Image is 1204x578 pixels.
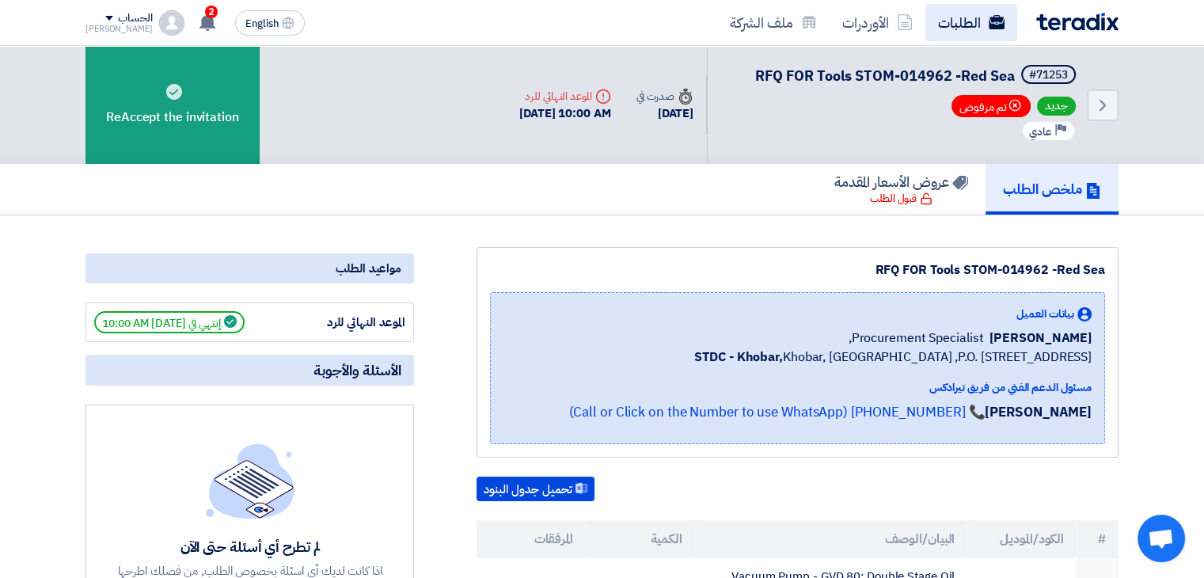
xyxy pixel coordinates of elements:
[817,164,986,215] a: عروض الأسعار المقدمة قبول الطلب
[925,4,1017,41] a: الطلبات
[695,520,968,558] th: البيان/الوصف
[1029,124,1051,139] span: عادي
[159,10,184,36] img: profile_test.png
[834,173,968,191] h5: عروض الأسعار المقدمة
[849,329,984,348] span: Procurement Specialist,
[206,443,294,518] img: empty_state_list.svg
[967,520,1077,558] th: الكود/الموديل
[1138,515,1185,562] div: Open chat
[205,6,218,18] span: 2
[568,402,985,422] a: 📞 [PHONE_NUMBER] (Call or Click on the Number to use WhatsApp)
[85,46,260,164] div: ReAccept the invitation
[85,253,414,283] div: مواعيد الطلب
[986,164,1119,215] a: ملخص الطلب
[477,477,594,502] button: تحميل جدول البنود
[116,538,385,556] div: لم تطرح أي أسئلة حتى الآن
[568,379,1092,396] div: مسئول الدعم الفني من فريق تيرادكس
[235,10,305,36] button: English
[951,95,1031,117] span: تم مرفوض
[519,105,611,123] div: [DATE] 10:00 AM
[245,18,279,29] span: English
[287,314,405,332] div: الموعد النهائي للرد
[1037,97,1076,116] span: جديد
[1003,180,1101,198] h5: ملخص الطلب
[985,402,1092,422] strong: [PERSON_NAME]
[477,520,586,558] th: المرفقات
[717,4,830,41] a: ملف الشركة
[636,105,693,123] div: [DATE]
[694,348,1092,367] span: Khobar, [GEOGRAPHIC_DATA] ,P.O. [STREET_ADDRESS]
[94,311,245,333] span: إنتهي في [DATE] 10:00 AM
[755,65,1079,87] h5: RFQ FOR Tools STOM-014962 -Red Sea
[118,12,152,25] div: الحساب
[1077,520,1119,558] th: #
[870,191,932,207] div: قبول الطلب
[989,329,1092,348] span: [PERSON_NAME]
[490,260,1105,279] div: RFQ FOR Tools STOM-014962 -Red Sea
[1016,306,1074,322] span: بيانات العميل
[636,88,693,105] div: صدرت في
[1029,70,1068,81] div: #71253
[694,348,783,367] b: STDC - Khobar,
[830,4,925,41] a: الأوردرات
[755,65,1015,86] span: RFQ FOR Tools STOM-014962 -Red Sea
[313,361,401,379] span: الأسئلة والأجوبة
[519,88,611,105] div: الموعد النهائي للرد
[85,25,153,33] div: [PERSON_NAME]
[1036,13,1119,31] img: Teradix logo
[586,520,695,558] th: الكمية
